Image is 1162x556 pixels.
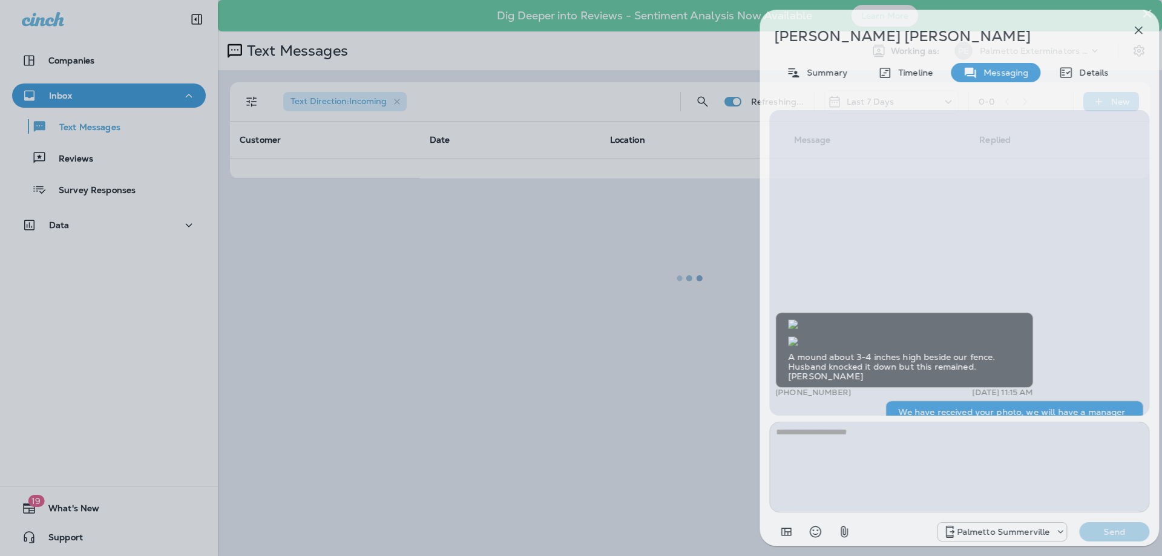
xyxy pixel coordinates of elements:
p: Messaging [977,68,1028,77]
p: Summary [801,68,847,77]
img: twilio-download [788,336,798,346]
p: Details [1074,68,1109,77]
p: Palmetto Summerville [957,527,1050,537]
button: Add in a premade template [774,520,798,544]
p: [DATE] 11:15 AM [973,388,1033,397]
div: We have received your photo, we will have a manager take a look. We will be back with you shortly. [886,401,1144,433]
p: [PHONE_NUMBER] [775,388,851,397]
p: Timeline [892,68,933,77]
p: [PERSON_NAME] [PERSON_NAME] [774,28,1105,45]
img: twilio-download [788,320,798,330]
div: A mound about 3-4 inches high beside our fence. Husband knocked it down but this remained. [PERSO... [775,312,1033,388]
button: Select an emoji [803,520,827,544]
div: +1 (843) 594-2691 [937,525,1067,539]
